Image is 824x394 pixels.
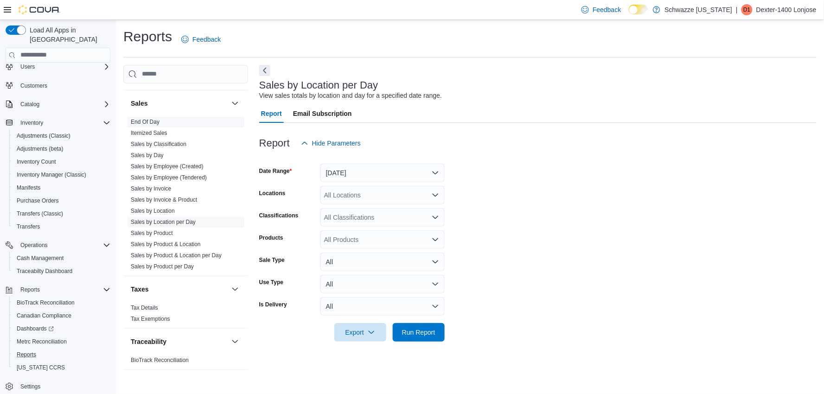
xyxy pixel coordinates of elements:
button: Customers [2,79,114,92]
a: Transfers (Classic) [13,208,67,219]
span: Sales by Classification [131,140,186,148]
p: Dexter-1400 Lonjose [756,4,817,15]
button: Next [259,65,270,76]
button: Adjustments (beta) [9,142,114,155]
a: Feedback [178,30,224,49]
span: Manifests [17,184,40,191]
button: [DATE] [320,164,445,182]
a: Inventory Count [13,156,60,167]
button: BioTrack Reconciliation [9,296,114,309]
span: Dashboards [13,323,110,334]
a: Sales by Product per Day [131,263,194,270]
div: Sales [123,116,248,276]
a: Settings [17,381,44,392]
span: Sales by Employee (Created) [131,163,204,170]
a: Reports [13,349,40,360]
span: Load All Apps in [GEOGRAPHIC_DATA] [26,25,110,44]
div: Dexter-1400 Lonjose [741,4,753,15]
button: Sales [230,98,241,109]
button: Manifests [9,181,114,194]
h3: Sales [131,99,148,108]
span: Hide Parameters [312,139,361,148]
span: Cash Management [13,253,110,264]
a: Tax Exemptions [131,316,170,322]
label: Use Type [259,279,283,286]
button: Run Report [393,323,445,342]
span: Transfers [17,223,40,230]
a: [US_STATE] CCRS [13,362,69,373]
button: Adjustments (Classic) [9,129,114,142]
a: Customers [17,80,51,91]
a: Sales by Invoice & Product [131,197,197,203]
span: Adjustments (beta) [17,145,64,153]
span: Email Subscription [293,104,352,123]
span: Adjustments (beta) [13,143,110,154]
button: Taxes [131,285,228,294]
label: Locations [259,190,286,197]
button: Transfers (Classic) [9,207,114,220]
span: Metrc Reconciliation [13,336,110,347]
button: All [320,275,445,293]
a: Sales by Employee (Tendered) [131,174,207,181]
span: Inventory [20,119,43,127]
h3: Taxes [131,285,149,294]
span: Sales by Day [131,152,164,159]
span: Inventory Manager (Classic) [13,169,110,180]
span: Reports [20,286,40,293]
a: Transfers [13,221,44,232]
a: Manifests [13,182,44,193]
button: Metrc Reconciliation [9,335,114,348]
button: Inventory Manager (Classic) [9,168,114,181]
h1: Reports [123,27,172,46]
span: Traceabilty Dashboard [17,267,72,275]
button: Traceability [230,336,241,347]
a: Purchase Orders [13,195,63,206]
a: Sales by Location per Day [131,219,196,225]
p: Schwazze [US_STATE] [665,4,733,15]
span: Reports [17,351,36,358]
button: Operations [17,240,51,251]
span: Report [261,104,282,123]
button: Reports [9,348,114,361]
span: Purchase Orders [13,195,110,206]
label: Products [259,234,283,241]
span: BioTrack Reconciliation [13,297,110,308]
button: Inventory [2,116,114,129]
button: Operations [2,239,114,252]
a: Cash Management [13,253,67,264]
span: Canadian Compliance [17,312,71,319]
span: Cash Management [17,254,64,262]
span: Transfers (Classic) [17,210,63,217]
span: Catalog [17,99,110,110]
button: Catalog [17,99,43,110]
span: Inventory Manager (Classic) [17,171,86,178]
span: Reports [17,284,110,295]
a: Adjustments (Classic) [13,130,74,141]
span: Tax Details [131,304,158,311]
a: Sales by Invoice [131,185,171,192]
span: Tax Exemptions [131,315,170,323]
span: D1 [743,4,750,15]
span: Inventory Count [17,158,56,165]
a: Feedback [578,0,625,19]
span: End Of Day [131,118,160,126]
a: BioTrack Reconciliation [131,357,189,363]
p: | [736,4,738,15]
button: Hide Parameters [297,134,364,153]
a: Sales by Product & Location [131,241,201,248]
button: All [320,297,445,316]
span: Settings [20,383,40,390]
a: Products to Archive [131,77,179,84]
span: Inventory Count [13,156,110,167]
div: Traceability [123,355,248,369]
a: Dashboards [13,323,57,334]
button: Traceabilty Dashboard [9,265,114,278]
span: Settings [17,381,110,392]
button: Reports [17,284,44,295]
button: Open list of options [432,236,439,243]
span: Users [20,63,35,70]
button: [US_STATE] CCRS [9,361,114,374]
span: Reports [13,349,110,360]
